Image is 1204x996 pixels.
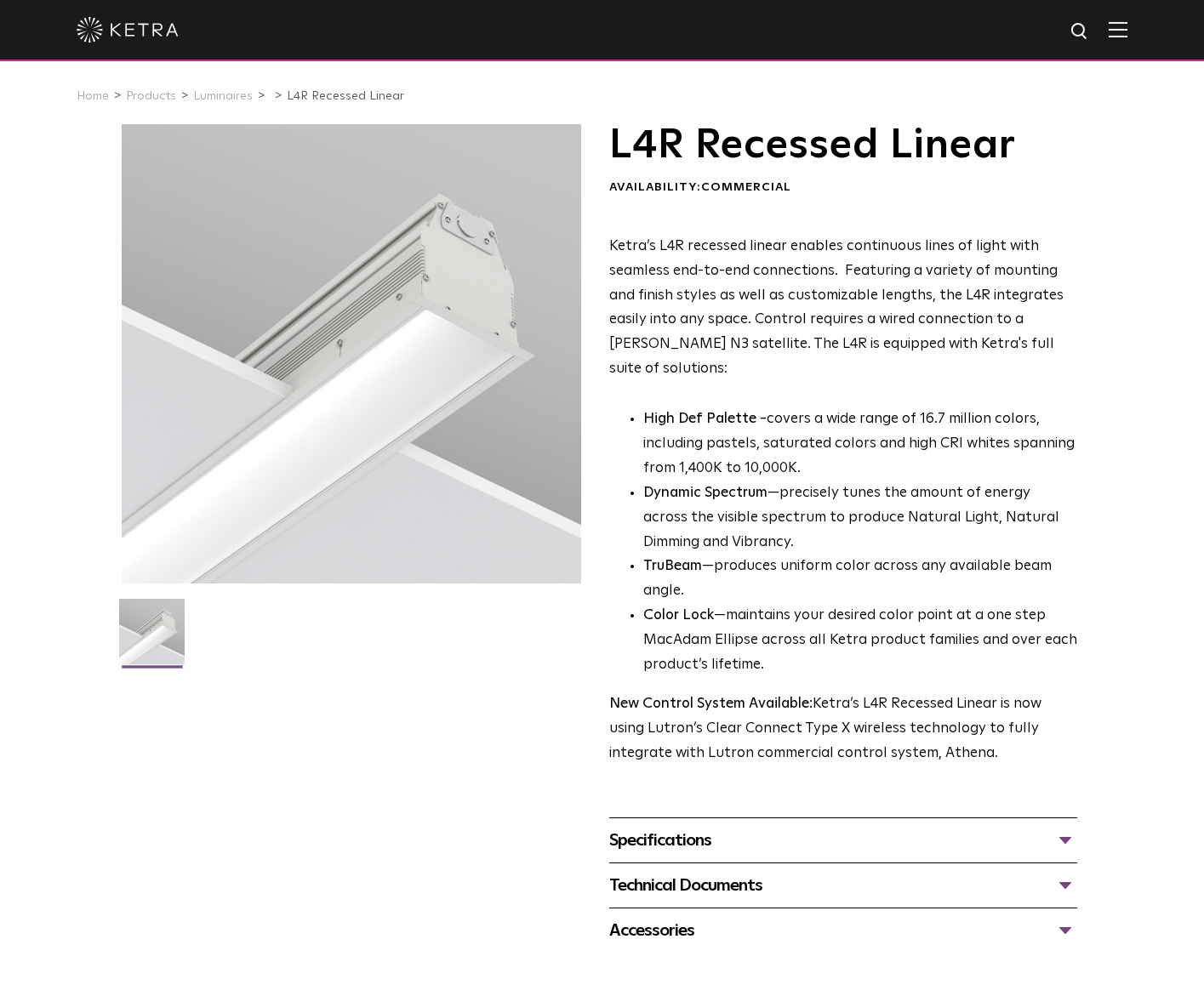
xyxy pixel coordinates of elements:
a: L4R Recessed Linear [287,90,404,102]
img: Hamburger%20Nav.svg [1109,21,1127,37]
p: Ketra’s L4R recessed linear enables continuous lines of light with seamless end-to-end connection... [609,235,1078,382]
span: Commercial [701,181,791,193]
p: Ketra’s L4R Recessed Linear is now using Lutron’s Clear Connect Type X wireless technology to ful... [609,692,1078,766]
strong: Dynamic Spectrum [643,486,767,500]
h1: L4R Recessed Linear [609,124,1078,167]
li: —precisely tunes the amount of energy across the visible spectrum to produce Natural Light, Natur... [643,481,1078,555]
div: Accessories [609,917,1078,944]
strong: Color Lock [643,608,714,623]
div: Specifications [609,827,1078,854]
div: Availability: [609,179,1078,196]
strong: New Control System Available: [609,697,813,711]
p: covers a wide range of 16.7 million colors, including pastels, saturated colors and high CRI whit... [643,407,1078,481]
a: Home [77,90,109,102]
strong: High Def Palette - [643,412,767,426]
img: search icon [1070,21,1091,43]
img: ketra-logo-2019-white [77,17,179,43]
a: Products [126,90,176,102]
a: Luminaires [193,90,253,102]
li: —maintains your desired color point at a one step MacAdam Ellipse across all Ketra product famili... [643,604,1078,678]
li: —produces uniform color across any available beam angle. [643,555,1078,604]
img: L4R-2021-Web-Square [119,599,185,677]
strong: TruBeam [643,559,702,573]
div: Technical Documents [609,872,1078,899]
